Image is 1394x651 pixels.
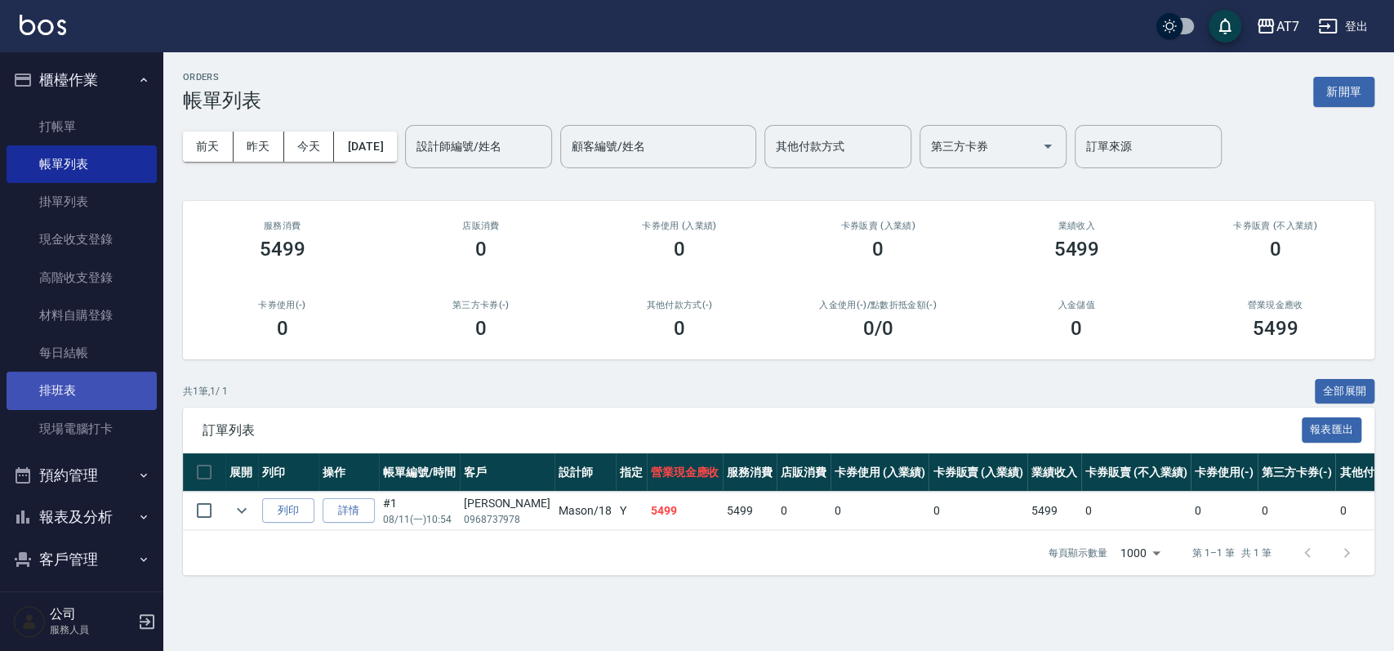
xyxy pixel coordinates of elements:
[277,317,288,340] h3: 0
[1312,11,1374,42] button: 登出
[203,422,1302,439] span: 訂單列表
[464,512,550,527] p: 0968737978
[203,221,362,231] h3: 服務消費
[831,492,929,530] td: 0
[464,495,550,512] div: [PERSON_NAME]
[258,453,318,492] th: 列印
[1192,546,1272,560] p: 第 1–1 筆 共 1 筆
[554,492,616,530] td: Mason /18
[7,334,157,372] a: 每日結帳
[7,372,157,409] a: 排班表
[1313,77,1374,107] button: 新開單
[599,221,759,231] h2: 卡券使用 (入業績)
[7,59,157,101] button: 櫃檯作業
[225,453,258,492] th: 展開
[1252,317,1298,340] h3: 5499
[379,492,460,530] td: #1
[863,317,893,340] h3: 0 /0
[1191,453,1258,492] th: 卡券使用(-)
[183,89,261,112] h3: 帳單列表
[723,453,777,492] th: 服務消費
[777,492,831,530] td: 0
[647,453,724,492] th: 營業現金應收
[723,492,777,530] td: 5499
[1053,238,1099,261] h3: 5499
[1249,10,1305,43] button: AT7
[1081,492,1191,530] td: 0
[647,492,724,530] td: 5499
[7,221,157,258] a: 現金收支登錄
[554,453,616,492] th: 設計師
[7,454,157,497] button: 預約管理
[7,538,157,581] button: 客戶管理
[7,108,157,145] a: 打帳單
[1114,531,1166,575] div: 1000
[203,300,362,310] h2: 卡券使用(-)
[599,300,759,310] h2: 其他付款方式(-)
[20,15,66,35] img: Logo
[7,580,157,622] button: 員工及薪資
[1209,10,1241,42] button: save
[798,300,957,310] h2: 入金使用(-) /點數折抵金額(-)
[7,183,157,221] a: 掛單列表
[183,384,228,399] p: 共 1 筆, 1 / 1
[284,132,335,162] button: 今天
[183,132,234,162] button: 前天
[460,453,554,492] th: 客戶
[1049,546,1107,560] p: 每頁顯示數量
[674,238,685,261] h3: 0
[1081,453,1191,492] th: 卡券販賣 (不入業績)
[616,492,647,530] td: Y
[13,605,46,638] img: Person
[872,238,884,261] h3: 0
[1269,238,1280,261] h3: 0
[1313,83,1374,99] a: 新開單
[1027,492,1081,530] td: 5499
[7,297,157,334] a: 材料自購登錄
[379,453,460,492] th: 帳單編號/時間
[260,238,305,261] h3: 5499
[1196,300,1355,310] h2: 營業現金應收
[616,453,647,492] th: 指定
[183,72,261,82] h2: ORDERS
[262,498,314,524] button: 列印
[7,410,157,448] a: 現場電腦打卡
[674,317,685,340] h3: 0
[1315,379,1375,404] button: 全部展開
[7,259,157,297] a: 高階收支登錄
[334,132,396,162] button: [DATE]
[777,453,831,492] th: 店販消費
[1302,421,1362,437] a: 報表匯出
[234,132,284,162] button: 昨天
[798,221,957,231] h2: 卡券販賣 (入業績)
[1035,133,1061,159] button: Open
[475,238,487,261] h3: 0
[318,453,379,492] th: 操作
[50,606,133,622] h5: 公司
[1191,492,1258,530] td: 0
[1027,453,1081,492] th: 業績收入
[1302,417,1362,443] button: 報表匯出
[1276,16,1298,37] div: AT7
[1258,492,1336,530] td: 0
[401,221,560,231] h2: 店販消費
[229,498,254,523] button: expand row
[1071,317,1082,340] h3: 0
[383,512,456,527] p: 08/11 (一) 10:54
[929,453,1027,492] th: 卡券販賣 (入業績)
[475,317,487,340] h3: 0
[401,300,560,310] h2: 第三方卡券(-)
[997,221,1156,231] h2: 業績收入
[7,496,157,538] button: 報表及分析
[1258,453,1336,492] th: 第三方卡券(-)
[7,145,157,183] a: 帳單列表
[831,453,929,492] th: 卡券使用 (入業績)
[997,300,1156,310] h2: 入金儲值
[323,498,375,524] a: 詳情
[929,492,1027,530] td: 0
[1196,221,1355,231] h2: 卡券販賣 (不入業績)
[50,622,133,637] p: 服務人員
